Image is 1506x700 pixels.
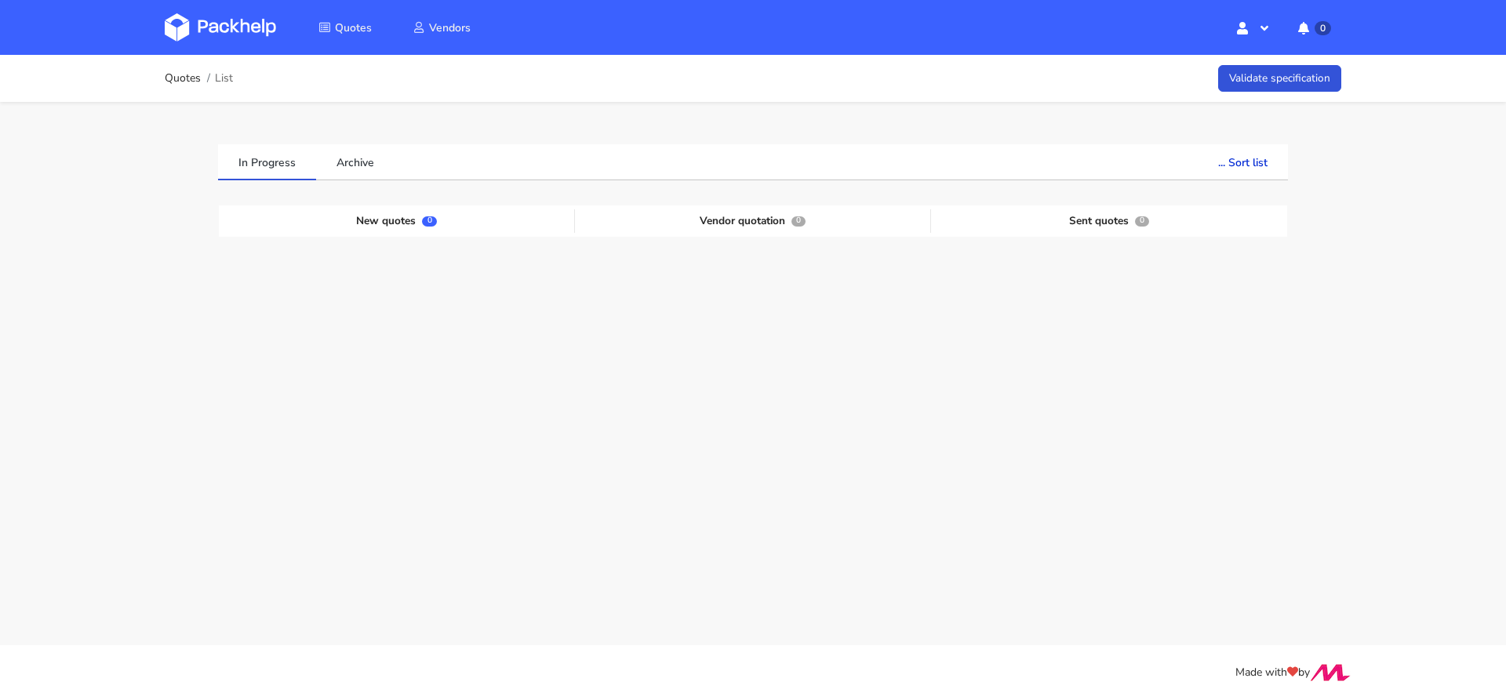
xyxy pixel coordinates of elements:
[1135,216,1149,227] span: 0
[165,72,201,85] a: Quotes
[422,216,436,227] span: 0
[1310,664,1351,681] img: Move Closer
[1198,144,1288,179] button: ... Sort list
[218,144,316,179] a: In Progress
[1315,21,1331,35] span: 0
[1218,65,1341,92] a: Validate specification
[165,63,233,94] nav: breadcrumb
[335,20,372,35] span: Quotes
[219,209,575,233] div: New quotes
[1286,13,1341,42] button: 0
[316,144,395,179] a: Archive
[429,20,471,35] span: Vendors
[394,13,489,42] a: Vendors
[575,209,931,233] div: Vendor quotation
[215,72,233,85] span: List
[144,664,1362,682] div: Made with by
[300,13,391,42] a: Quotes
[931,209,1287,233] div: Sent quotes
[165,13,276,42] img: Dashboard
[791,216,806,227] span: 0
